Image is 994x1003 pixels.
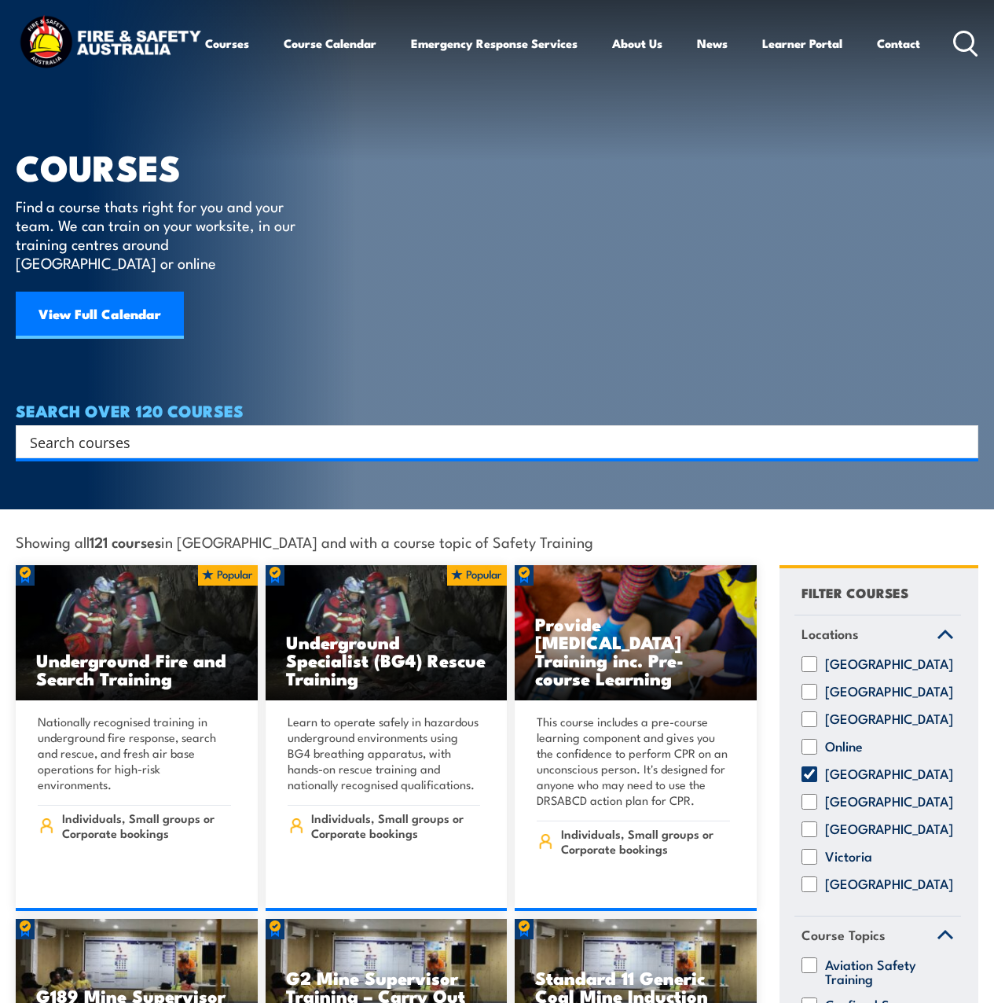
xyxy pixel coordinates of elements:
h4: SEARCH OVER 120 COURSES [16,402,978,419]
label: [GEOGRAPHIC_DATA] [825,821,953,837]
img: Low Voltage Rescue and Provide CPR [515,565,757,700]
button: Search magnifier button [951,431,973,453]
p: Learn to operate safely in hazardous underground environments using BG4 breathing apparatus, with... [288,714,481,792]
strong: 121 courses [90,531,161,552]
h4: FILTER COURSES [801,582,908,603]
a: Course Calendar [284,24,376,62]
input: Search input [30,430,944,454]
img: Underground mine rescue [266,565,508,700]
span: Locations [801,623,859,645]
label: Online [825,739,863,755]
a: Underground Specialist (BG4) Rescue Training [266,565,508,700]
a: Courses [205,24,249,62]
p: Find a course thats right for you and your team. We can train on your worksite, in our training c... [16,197,303,272]
img: Underground mine rescue [16,565,258,700]
a: Contact [877,24,920,62]
label: Victoria [825,849,872,865]
h3: Provide [MEDICAL_DATA] Training inc. Pre-course Learning [535,615,736,687]
label: [GEOGRAPHIC_DATA] [825,656,953,672]
label: [GEOGRAPHIC_DATA] [825,794,953,810]
label: [GEOGRAPHIC_DATA] [825,684,953,700]
label: [GEOGRAPHIC_DATA] [825,876,953,892]
a: About Us [612,24,662,62]
a: Course Topics [794,917,961,957]
a: Underground Fire and Search Training [16,565,258,700]
a: News [697,24,728,62]
p: Nationally recognised training in underground fire response, search and rescue, and fresh air bas... [38,714,231,792]
span: Individuals, Small groups or Corporate bookings [311,810,480,840]
p: This course includes a pre-course learning component and gives you the confidence to perform CPR ... [537,714,730,808]
span: Course Topics [801,924,886,946]
span: Showing all in [GEOGRAPHIC_DATA] and with a course topic of Safety Training [16,533,593,549]
form: Search form [33,431,947,453]
a: Learner Portal [762,24,842,62]
span: Individuals, Small groups or Corporate bookings [62,810,231,840]
a: Provide [MEDICAL_DATA] Training inc. Pre-course Learning [515,565,757,700]
a: View Full Calendar [16,292,184,339]
h1: COURSES [16,151,318,182]
h3: Underground Specialist (BG4) Rescue Training [286,633,487,687]
a: Emergency Response Services [411,24,578,62]
a: Locations [794,615,961,656]
label: [GEOGRAPHIC_DATA] [825,711,953,727]
h3: Underground Fire and Search Training [36,651,237,687]
label: [GEOGRAPHIC_DATA] [825,766,953,782]
label: Aviation Safety Training [825,957,954,986]
span: Individuals, Small groups or Corporate bookings [561,826,730,856]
